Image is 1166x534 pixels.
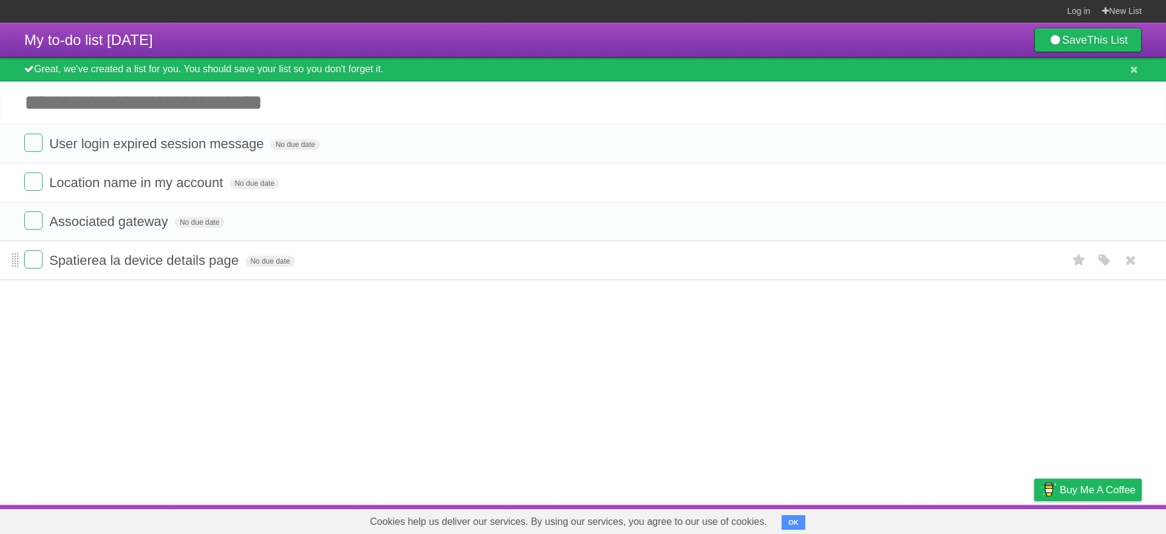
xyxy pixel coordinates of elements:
button: OK [782,515,805,530]
span: Associated gateway [49,214,171,229]
a: SaveThis List [1034,28,1142,52]
a: Buy me a coffee [1034,479,1142,501]
span: Buy me a coffee [1060,479,1136,501]
label: Done [24,134,43,152]
a: Suggest a feature [1065,508,1142,531]
span: User login expired session message [49,136,267,151]
span: No due date [230,178,279,189]
label: Done [24,211,43,230]
label: Star task [1068,250,1091,270]
span: My to-do list [DATE] [24,32,153,48]
span: No due date [271,139,320,150]
img: Buy me a coffee [1040,479,1057,500]
span: Location name in my account [49,175,226,190]
b: This List [1087,34,1128,46]
a: Terms [977,508,1004,531]
span: No due date [175,217,224,228]
span: Spatierea la device details page [49,253,242,268]
span: No due date [245,256,295,267]
label: Done [24,250,43,269]
label: Done [24,173,43,191]
a: About [873,508,898,531]
a: Privacy [1018,508,1050,531]
span: Cookies help us deliver our services. By using our services, you agree to our use of cookies. [358,510,779,534]
a: Developers [913,508,962,531]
